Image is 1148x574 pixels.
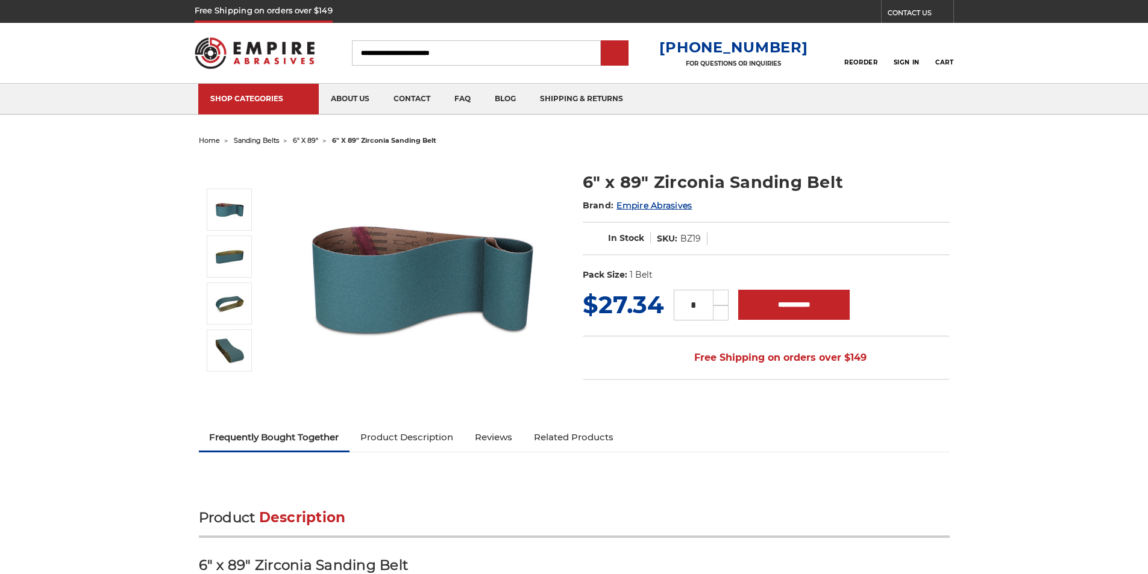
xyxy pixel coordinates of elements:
[844,58,877,66] span: Reorder
[332,136,436,145] span: 6" x 89" zirconia sanding belt
[464,424,523,451] a: Reviews
[216,163,245,189] button: Previous
[302,158,543,399] img: 6" x 89" Zirconia Sanding Belt
[935,40,953,66] a: Cart
[630,269,653,281] dd: 1 Belt
[583,290,664,319] span: $27.34
[199,136,220,145] a: home
[657,232,677,245] dt: SKU:
[259,509,346,526] span: Description
[483,84,528,114] a: blog
[319,84,381,114] a: about us
[894,58,920,66] span: Sign In
[381,84,442,114] a: contact
[608,232,644,243] span: In Stock
[659,39,808,56] a: [PHONE_NUMBER]
[350,424,464,451] a: Product Description
[234,136,279,145] a: sanding belts
[442,84,483,114] a: faq
[935,58,953,66] span: Cart
[215,242,245,272] img: 6" x 89" Zirc Sanding Belt
[583,269,627,281] dt: Pack Size:
[195,30,315,76] img: Empire Abrasives
[210,94,307,103] div: SHOP CATEGORIES
[844,40,877,66] a: Reorder
[528,84,635,114] a: shipping & returns
[583,170,950,194] h1: 6" x 89" Zirconia Sanding Belt
[616,200,692,211] a: Empire Abrasives
[215,289,245,319] img: 6" x 89" Sanding Belt - Zirconia
[583,200,614,211] span: Brand:
[199,424,350,451] a: Frequently Bought Together
[603,42,627,66] input: Submit
[665,346,867,370] span: Free Shipping on orders over $149
[215,195,245,225] img: 6" x 89" Zirconia Sanding Belt
[523,424,624,451] a: Related Products
[199,509,256,526] span: Product
[215,335,245,366] img: 6" x 89" Sanding Belt - Zirc
[216,374,245,400] button: Next
[293,136,318,145] a: 6" x 89"
[659,60,808,67] p: FOR QUESTIONS OR INQUIRIES
[888,6,953,23] a: CONTACT US
[680,232,701,245] dd: BZ19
